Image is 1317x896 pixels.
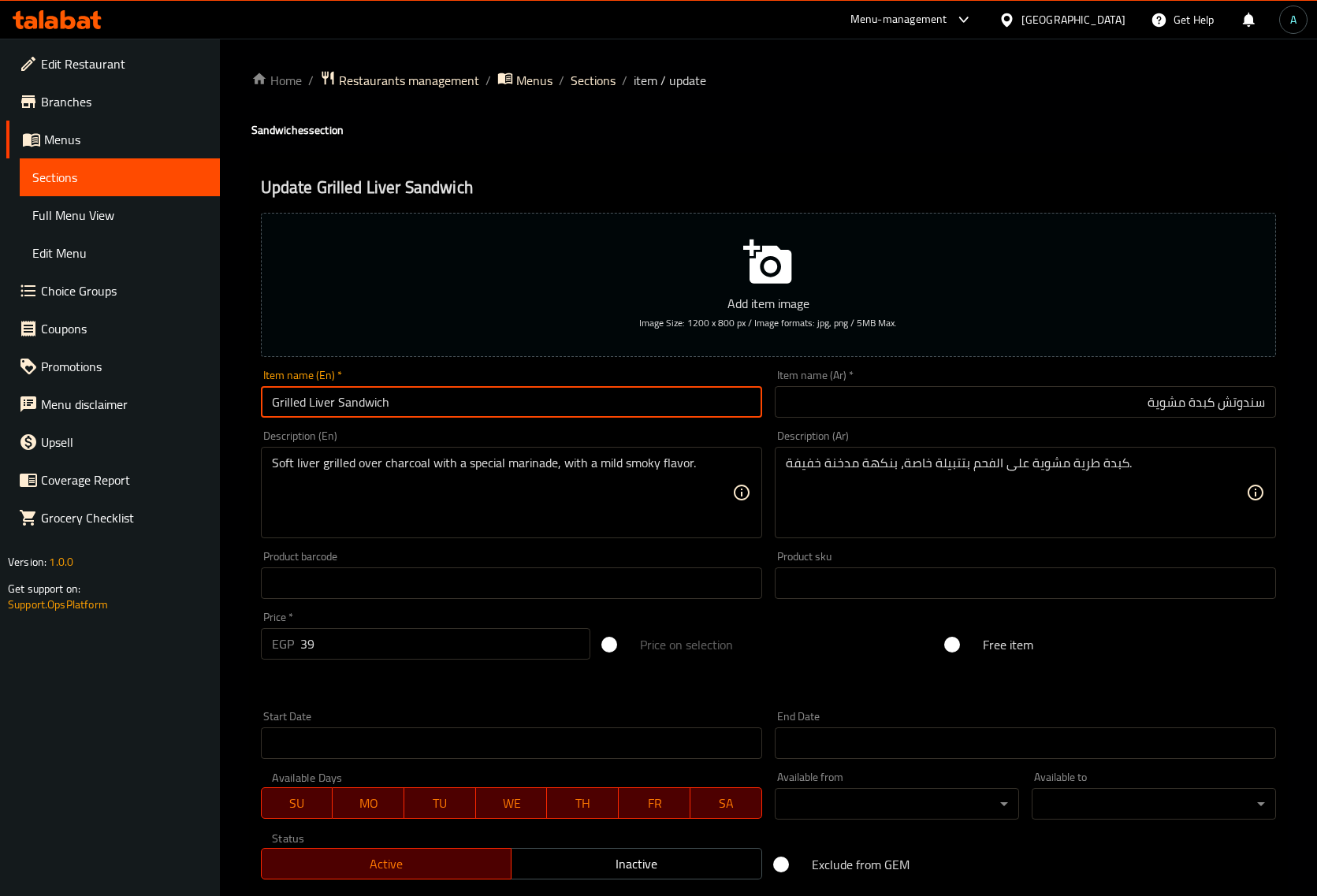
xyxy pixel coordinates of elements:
a: Upsell [6,423,220,461]
span: A [1290,11,1297,28]
div: Menu-management [850,10,947,29]
span: Coverage Report [41,470,207,489]
span: Restaurants management [339,71,479,90]
a: Support.OpsPlatform [8,594,108,615]
span: Menus [516,71,552,90]
button: Inactive [511,848,762,879]
span: item / update [634,71,706,90]
span: Menu disclaimer [41,395,207,414]
span: Choice Groups [41,281,207,300]
a: Branches [6,83,220,121]
div: ​ [1032,788,1276,820]
li: / [486,71,491,90]
input: Please enter price [300,628,591,660]
input: Please enter product sku [775,567,1276,599]
a: Menus [6,121,220,158]
span: Version: [8,552,47,572]
span: Image Size: 1200 x 800 px / Image formats: jpg, png / 5MB Max. [639,314,897,332]
li: / [308,71,314,90]
input: Please enter product barcode [261,567,762,599]
span: SU [268,792,327,815]
p: Add item image [285,294,1252,313]
button: Add item imageImage Size: 1200 x 800 px / Image formats: jpg, png / 5MB Max. [261,213,1276,357]
span: Edit Restaurant [41,54,207,73]
button: Active [261,848,512,879]
a: Full Menu View [20,196,220,234]
textarea: كبدة طرية مشوية على الفحم بتتبيلة خاصة، بنكهة مدخنة خفيفة. [786,455,1246,530]
span: Full Menu View [32,206,207,225]
a: Choice Groups [6,272,220,310]
span: Active [268,853,506,876]
button: MO [333,787,404,819]
a: Menu disclaimer [6,385,220,423]
span: Inactive [518,853,756,876]
h4: Sandwiches section [251,122,1285,138]
span: SA [697,792,756,815]
span: MO [339,792,398,815]
div: ​ [775,788,1019,820]
li: / [559,71,564,90]
textarea: Soft liver grilled over charcoal with a special marinade, with a mild smoky flavor. [272,455,732,530]
span: Get support on: [8,578,80,599]
span: Branches [41,92,207,111]
span: Upsell [41,433,207,452]
span: TU [411,792,470,815]
a: Menus [497,70,552,91]
span: TH [553,792,612,815]
a: Coverage Report [6,461,220,499]
span: Free item [983,635,1033,654]
div: [GEOGRAPHIC_DATA] [1021,11,1125,28]
input: Enter name En [261,386,762,418]
span: Sections [32,168,207,187]
a: Home [251,71,302,90]
span: Menus [44,130,207,149]
button: TU [404,787,476,819]
span: Price on selection [640,635,733,654]
input: Enter name Ar [775,386,1276,418]
h2: Update Grilled Liver Sandwich [261,176,1276,199]
span: Edit Menu [32,244,207,262]
button: FR [619,787,690,819]
span: Promotions [41,357,207,376]
button: SU [261,787,333,819]
span: 1.0.0 [49,552,73,572]
span: FR [625,792,684,815]
span: Coupons [41,319,207,338]
span: WE [482,792,541,815]
a: Edit Restaurant [6,45,220,83]
a: Sections [20,158,220,196]
button: TH [547,787,619,819]
a: Grocery Checklist [6,499,220,537]
span: Exclude from GEM [812,855,910,874]
a: Coupons [6,310,220,348]
span: Grocery Checklist [41,508,207,527]
button: WE [476,787,548,819]
button: SA [690,787,762,819]
a: Edit Menu [20,234,220,272]
a: Sections [571,71,616,90]
p: EGP [272,634,294,653]
a: Promotions [6,348,220,385]
a: Restaurants management [320,70,479,91]
nav: breadcrumb [251,70,1285,91]
li: / [622,71,627,90]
